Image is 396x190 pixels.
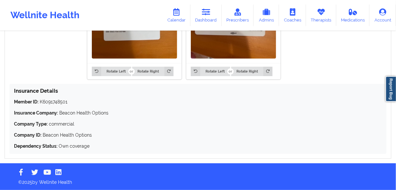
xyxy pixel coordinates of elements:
button: Rotate Right [132,67,174,76]
a: Account [370,5,396,26]
a: Coaches [279,5,306,26]
a: Prescribers [222,5,254,26]
strong: Company Type: [14,121,48,127]
p: Beacon Health Options [14,110,382,116]
a: Report Bug [386,76,396,102]
button: Rotate Left [92,67,131,76]
h4: Insurance Details [14,88,382,94]
a: Medications [336,5,370,26]
p: Beacon Health Options [14,132,382,138]
strong: Company ID: [14,132,41,138]
strong: Dependency Status: [14,143,57,149]
p: commercial [14,121,382,127]
strong: Insurance Company: [14,110,58,115]
p: © 2025 by Wellnite Health [14,174,382,185]
a: Therapists [306,5,336,26]
a: Admins [254,5,279,26]
strong: Member ID: [14,99,38,104]
a: Calendar [163,5,191,26]
p: Own coverage [14,143,382,149]
button: Rotate Right [231,67,273,76]
a: Dashboard [191,5,222,26]
p: K6091748501 [14,99,382,105]
button: Rotate Left [191,67,230,76]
